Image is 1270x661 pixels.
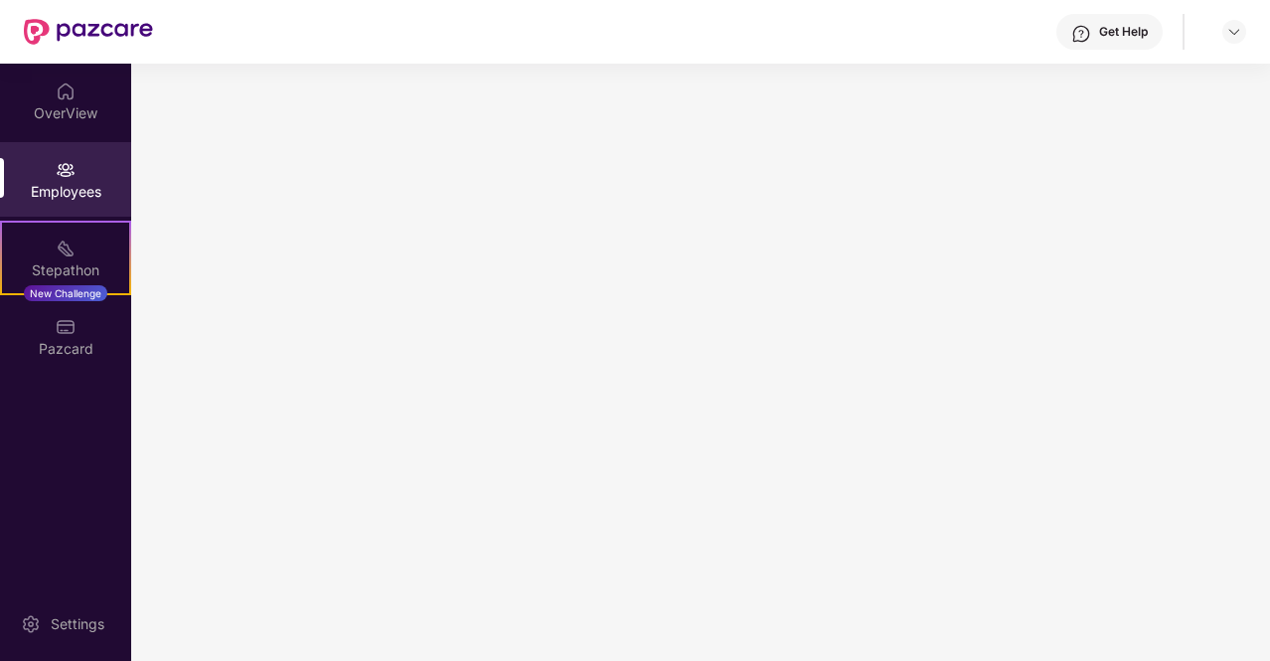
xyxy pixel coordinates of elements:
[21,614,41,634] img: svg+xml;base64,PHN2ZyBpZD0iU2V0dGluZy0yMHgyMCIgeG1sbnM9Imh0dHA6Ly93d3cudzMub3JnLzIwMDAvc3ZnIiB3aW...
[1071,24,1091,44] img: svg+xml;base64,PHN2ZyBpZD0iSGVscC0zMngzMiIgeG1sbnM9Imh0dHA6Ly93d3cudzMub3JnLzIwMDAvc3ZnIiB3aWR0aD...
[56,160,76,180] img: svg+xml;base64,PHN2ZyBpZD0iRW1wbG95ZWVzIiB4bWxucz0iaHR0cDovL3d3dy53My5vcmcvMjAwMC9zdmciIHdpZHRoPS...
[56,317,76,337] img: svg+xml;base64,PHN2ZyBpZD0iUGF6Y2FyZCIgeG1sbnM9Imh0dHA6Ly93d3cudzMub3JnLzIwMDAvc3ZnIiB3aWR0aD0iMj...
[2,260,129,280] div: Stepathon
[24,285,107,301] div: New Challenge
[1226,24,1242,40] img: svg+xml;base64,PHN2ZyBpZD0iRHJvcGRvd24tMzJ4MzIiIHhtbG5zPSJodHRwOi8vd3d3LnczLm9yZy8yMDAwL3N2ZyIgd2...
[45,614,110,634] div: Settings
[56,82,76,101] img: svg+xml;base64,PHN2ZyBpZD0iSG9tZSIgeG1sbnM9Imh0dHA6Ly93d3cudzMub3JnLzIwMDAvc3ZnIiB3aWR0aD0iMjAiIG...
[1099,24,1148,40] div: Get Help
[24,19,153,45] img: New Pazcare Logo
[56,239,76,258] img: svg+xml;base64,PHN2ZyB4bWxucz0iaHR0cDovL3d3dy53My5vcmcvMjAwMC9zdmciIHdpZHRoPSIyMSIgaGVpZ2h0PSIyMC...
